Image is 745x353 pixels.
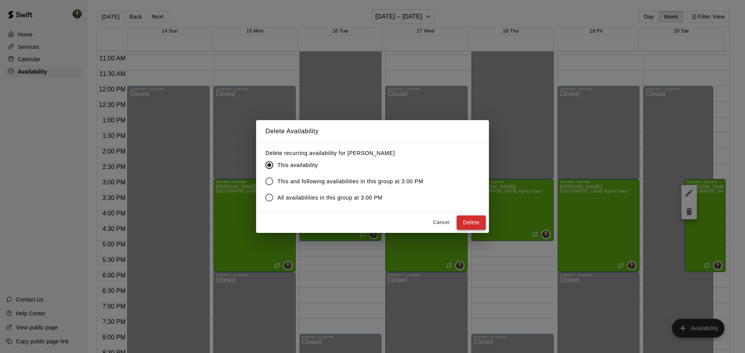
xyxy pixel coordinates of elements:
[277,161,318,169] span: This availability
[429,217,454,229] button: Cancel
[277,194,383,202] span: All availabilities in this group at 3:00 PM
[265,149,430,157] label: Delete recurring availability for [PERSON_NAME]
[256,120,489,143] h2: Delete Availability
[457,215,486,230] button: Delete
[277,177,423,186] span: This and following availabilities in this group at 3:00 PM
